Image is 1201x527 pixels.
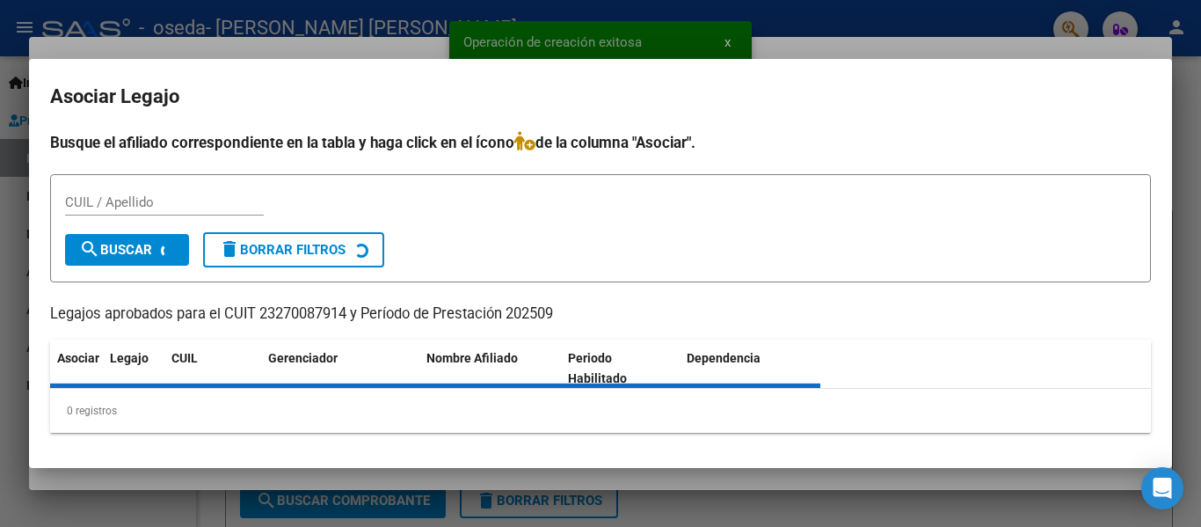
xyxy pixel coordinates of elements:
mat-icon: search [79,238,100,260]
datatable-header-cell: Dependencia [680,340,821,398]
span: Legajo [110,351,149,365]
datatable-header-cell: CUIL [164,340,261,398]
span: Periodo Habilitado [568,351,627,385]
div: 0 registros [50,389,1151,433]
span: Borrar Filtros [219,242,346,258]
button: Borrar Filtros [203,232,384,267]
button: Buscar [65,234,189,266]
span: Dependencia [687,351,761,365]
datatable-header-cell: Nombre Afiliado [419,340,561,398]
h4: Busque el afiliado correspondiente en la tabla y haga click en el ícono de la columna "Asociar". [50,131,1151,154]
datatable-header-cell: Periodo Habilitado [561,340,680,398]
span: CUIL [171,351,198,365]
span: Gerenciador [268,351,338,365]
h2: Asociar Legajo [50,80,1151,113]
p: Legajos aprobados para el CUIT 23270087914 y Período de Prestación 202509 [50,304,1151,326]
span: Buscar [79,242,152,258]
datatable-header-cell: Legajo [103,340,164,398]
mat-icon: delete [219,238,240,260]
datatable-header-cell: Gerenciador [261,340,419,398]
div: Open Intercom Messenger [1141,467,1183,509]
datatable-header-cell: Asociar [50,340,103,398]
span: Nombre Afiliado [426,351,518,365]
span: Asociar [57,351,99,365]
